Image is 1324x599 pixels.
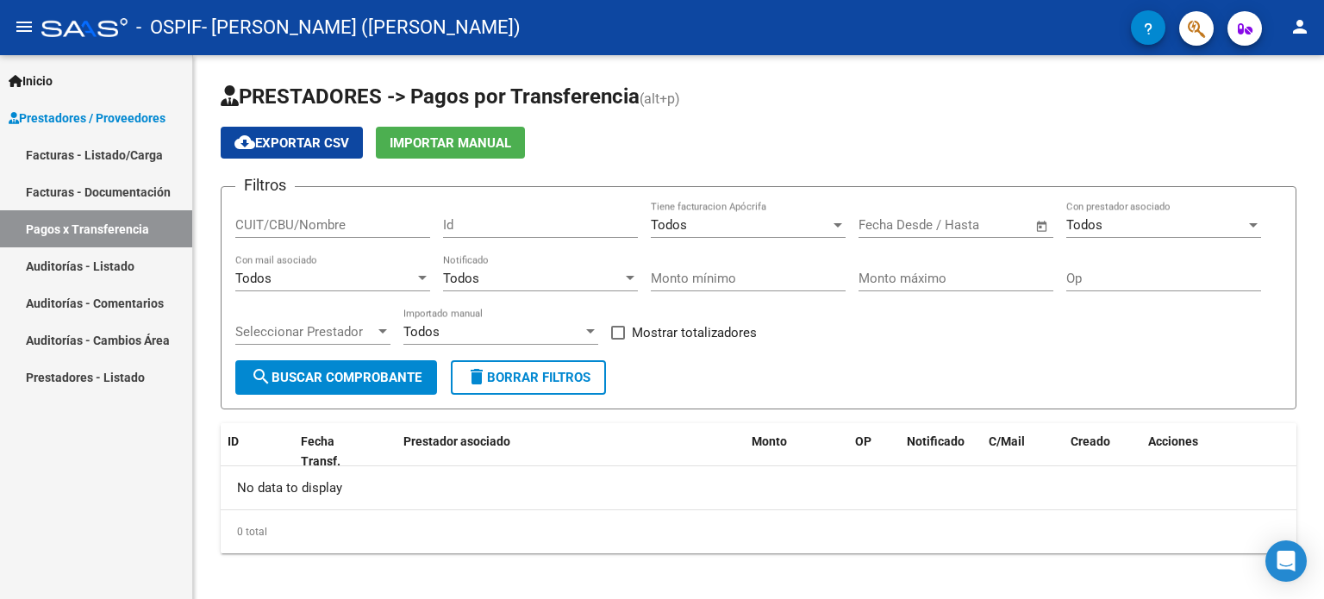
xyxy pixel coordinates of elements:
[900,423,982,480] datatable-header-cell: Notificado
[294,423,372,480] datatable-header-cell: Fecha Transf.
[1066,217,1102,233] span: Todos
[982,423,1064,480] datatable-header-cell: C/Mail
[234,132,255,153] mat-icon: cloud_download
[907,434,965,448] span: Notificado
[640,90,680,107] span: (alt+p)
[221,510,1296,553] div: 0 total
[221,423,294,480] datatable-header-cell: ID
[451,360,606,395] button: Borrar Filtros
[1064,423,1141,480] datatable-header-cell: Creado
[752,434,787,448] span: Monto
[403,434,510,448] span: Prestador asociado
[1071,434,1110,448] span: Creado
[235,324,375,340] span: Seleccionar Prestador
[202,9,521,47] span: - [PERSON_NAME] ([PERSON_NAME])
[632,322,757,343] span: Mostrar totalizadores
[14,16,34,37] mat-icon: menu
[1033,216,1052,236] button: Open calendar
[1148,434,1198,448] span: Acciones
[848,423,900,480] datatable-header-cell: OP
[443,271,479,286] span: Todos
[944,217,1027,233] input: Fecha fin
[234,135,349,151] span: Exportar CSV
[221,466,1296,509] div: No data to display
[251,366,272,387] mat-icon: search
[9,72,53,90] span: Inicio
[855,434,871,448] span: OP
[9,109,165,128] span: Prestadores / Proveedores
[235,173,295,197] h3: Filtros
[403,324,440,340] span: Todos
[651,217,687,233] span: Todos
[228,434,239,448] span: ID
[235,360,437,395] button: Buscar Comprobante
[745,423,848,480] datatable-header-cell: Monto
[221,84,640,109] span: PRESTADORES -> Pagos por Transferencia
[136,9,202,47] span: - OSPIF
[251,370,422,385] span: Buscar Comprobante
[1265,540,1307,582] div: Open Intercom Messenger
[989,434,1025,448] span: C/Mail
[376,127,525,159] button: Importar Manual
[1141,423,1296,480] datatable-header-cell: Acciones
[235,271,272,286] span: Todos
[466,366,487,387] mat-icon: delete
[221,127,363,159] button: Exportar CSV
[859,217,928,233] input: Fecha inicio
[466,370,590,385] span: Borrar Filtros
[390,135,511,151] span: Importar Manual
[1290,16,1310,37] mat-icon: person
[301,434,340,468] span: Fecha Transf.
[397,423,745,480] datatable-header-cell: Prestador asociado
